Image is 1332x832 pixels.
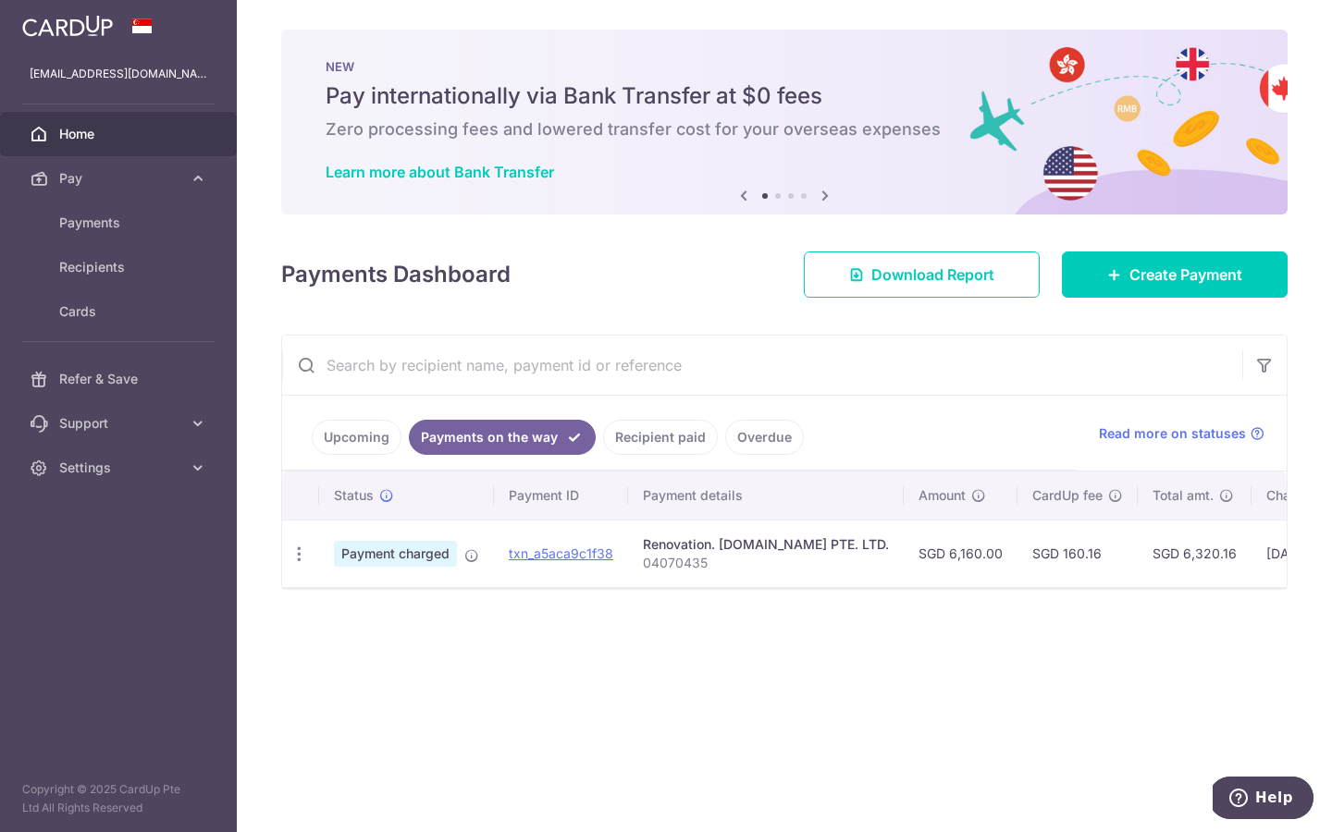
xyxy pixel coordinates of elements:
[643,554,889,572] p: 04070435
[22,15,113,37] img: CardUp
[1017,520,1138,587] td: SGD 160.16
[494,471,628,520] th: Payment ID
[725,420,804,455] a: Overdue
[281,258,511,291] h4: Payments Dashboard
[59,302,181,321] span: Cards
[59,258,181,276] span: Recipients
[312,420,401,455] a: Upcoming
[326,163,554,181] a: Learn more about Bank Transfer
[1099,424,1264,443] a: Read more on statuses
[59,125,181,143] span: Home
[509,545,613,561] a: txn_a5aca9c1f38
[1032,486,1103,505] span: CardUp fee
[59,459,181,477] span: Settings
[43,13,80,30] span: Help
[1062,251,1288,298] a: Create Payment
[281,30,1288,214] img: Bank transfer banner
[603,420,718,455] a: Recipient paid
[643,535,889,554] div: Renovation. [DOMAIN_NAME] PTE. LTD.
[334,541,457,567] span: Payment charged
[30,65,207,83] p: [EMAIL_ADDRESS][DOMAIN_NAME]
[1213,777,1313,823] iframe: Opens a widget where you can find more information
[282,336,1242,395] input: Search by recipient name, payment id or reference
[871,263,994,286] span: Download Report
[1153,486,1214,505] span: Total amt.
[59,370,181,388] span: Refer & Save
[1099,424,1246,443] span: Read more on statuses
[334,486,374,505] span: Status
[326,118,1243,141] h6: Zero processing fees and lowered transfer cost for your overseas expenses
[919,486,966,505] span: Amount
[59,414,181,433] span: Support
[1138,520,1252,587] td: SGD 6,320.16
[59,214,181,232] span: Payments
[1129,263,1242,286] span: Create Payment
[804,251,1040,298] a: Download Report
[628,471,904,520] th: Payment details
[409,420,596,455] a: Payments on the way
[326,81,1243,111] h5: Pay internationally via Bank Transfer at $0 fees
[59,169,181,188] span: Pay
[904,520,1017,587] td: SGD 6,160.00
[326,59,1243,74] p: NEW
